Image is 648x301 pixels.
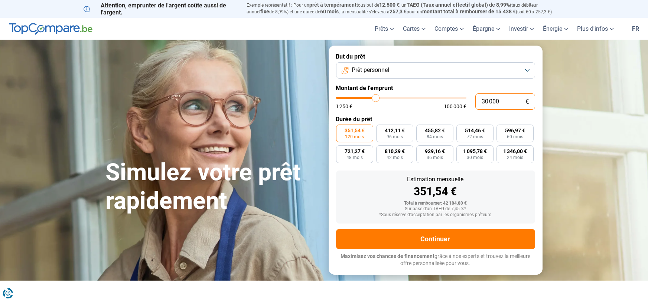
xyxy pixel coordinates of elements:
[310,2,357,8] span: prêt à tempérament
[467,135,483,139] span: 72 mois
[336,85,535,92] label: Montant de l'emprunt
[342,186,529,197] div: 351,54 €
[468,18,505,40] a: Épargne
[84,2,238,16] p: Attention, emprunter de l'argent coûte aussi de l'argent.
[345,149,365,154] span: 721,27 €
[505,18,538,40] a: Investir
[320,9,339,14] span: 60 mois
[380,2,400,8] span: 12.500 €
[385,128,405,133] span: 412,11 €
[467,155,483,160] span: 30 mois
[444,104,466,109] span: 100 000 €
[336,53,535,60] label: But du prêt
[507,135,523,139] span: 60 mois
[427,135,443,139] span: 84 mois
[247,2,565,15] p: Exemple représentatif : Pour un tous but de , un (taux débiteur annuel de 8,99%) et une durée de ...
[341,253,434,259] span: Maximisez vos chances de financement
[430,18,468,40] a: Comptes
[425,128,445,133] span: 455,82 €
[505,128,525,133] span: 596,97 €
[503,149,527,154] span: 1 346,00 €
[427,155,443,160] span: 36 mois
[336,62,535,79] button: Prêt personnel
[345,135,364,139] span: 120 mois
[370,18,398,40] a: Prêts
[526,99,529,105] span: €
[106,158,320,215] h1: Simulez votre prêt rapidement
[336,116,535,123] label: Durée du prêt
[345,128,365,133] span: 351,54 €
[336,253,535,267] p: grâce à nos experts et trouvez la meilleure offre personnalisée pour vous.
[423,9,516,14] span: montant total à rembourser de 15.438 €
[425,149,445,154] span: 929,16 €
[336,229,535,249] button: Continuer
[507,155,523,160] span: 24 mois
[390,9,407,14] span: 257,3 €
[385,149,405,154] span: 810,29 €
[261,9,270,14] span: fixe
[9,23,92,35] img: TopCompare
[387,155,403,160] span: 42 mois
[387,135,403,139] span: 96 mois
[342,206,529,212] div: Sur base d'un TAEG de 7,45 %*
[628,18,644,40] a: fr
[346,155,363,160] span: 48 mois
[398,18,430,40] a: Cartes
[407,2,510,8] span: TAEG (Taux annuel effectif global) de 8,99%
[342,176,529,182] div: Estimation mensuelle
[465,128,485,133] span: 514,46 €
[538,18,573,40] a: Énergie
[352,66,389,74] span: Prêt personnel
[342,201,529,206] div: Total à rembourser: 42 184,80 €
[463,149,487,154] span: 1 095,78 €
[342,212,529,218] div: *Sous réserve d'acceptation par les organismes prêteurs
[336,104,353,109] span: 1 250 €
[573,18,618,40] a: Plus d'infos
